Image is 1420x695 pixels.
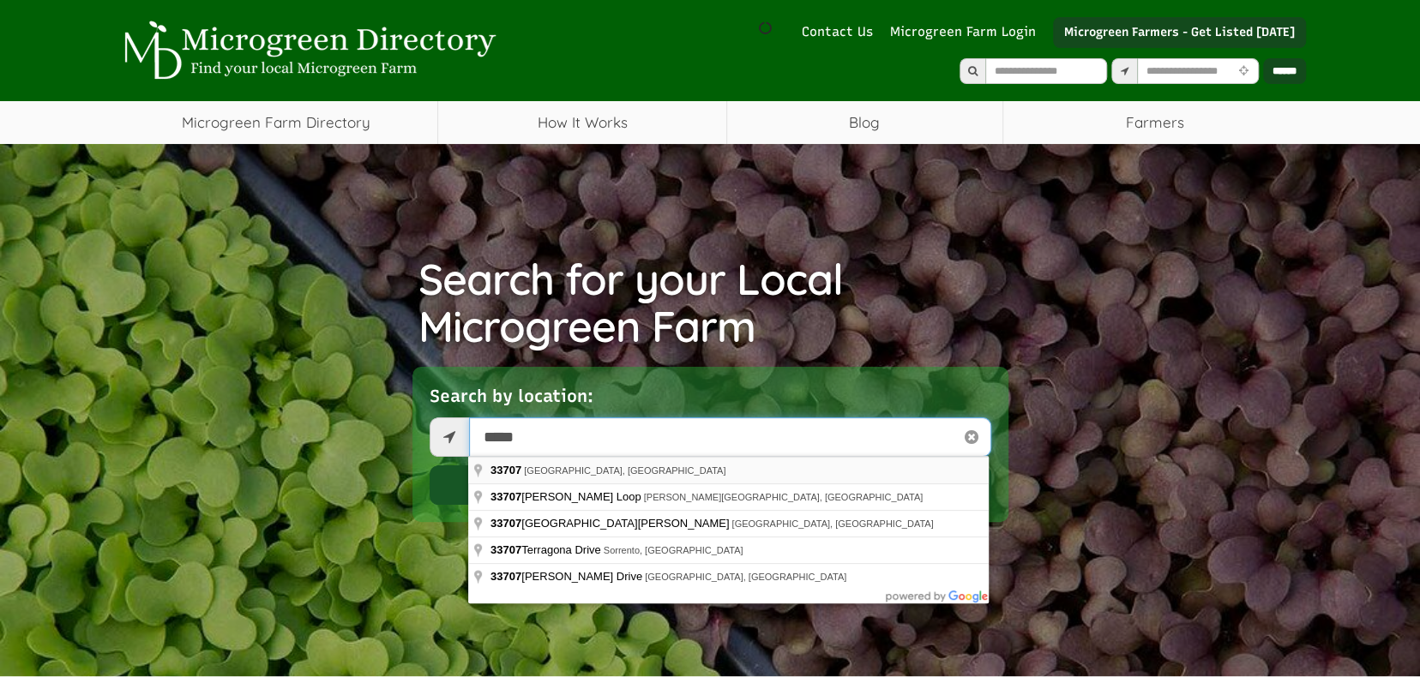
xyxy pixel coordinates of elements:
a: Contact Us [793,23,881,41]
i: Use Current Location [1235,66,1253,77]
span: [PERSON_NAME] Drive [490,570,645,583]
span: 33707 [490,570,521,583]
label: Search by location: [430,384,593,409]
span: [PERSON_NAME][GEOGRAPHIC_DATA], [GEOGRAPHIC_DATA] [644,492,924,502]
span: [GEOGRAPHIC_DATA][PERSON_NAME] [490,517,731,530]
a: Microgreen Farmers - Get Listed [DATE] [1053,17,1306,48]
span: [PERSON_NAME] Loop [490,490,644,503]
span: [GEOGRAPHIC_DATA], [GEOGRAPHIC_DATA] [731,518,933,529]
span: 33707 [490,464,521,476]
a: Microgreen Farm Directory [114,101,437,144]
span: Farmers [1003,101,1306,144]
span: 33707 [490,517,521,530]
button: Search [430,465,991,505]
span: [GEOGRAPHIC_DATA], [GEOGRAPHIC_DATA] [524,465,725,476]
a: Blog [727,101,1002,144]
span: [GEOGRAPHIC_DATA], [GEOGRAPHIC_DATA] [645,572,846,582]
a: Microgreen Farm Login [890,23,1044,41]
span: 33707 [490,543,521,556]
img: Microgreen Directory [114,21,500,81]
a: How It Works [438,101,725,144]
span: Terragona Drive [490,543,604,556]
span: 33707 [490,490,521,503]
span: Sorrento, [GEOGRAPHIC_DATA] [604,545,743,555]
h1: Search for your Local Microgreen Farm [418,255,1002,350]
